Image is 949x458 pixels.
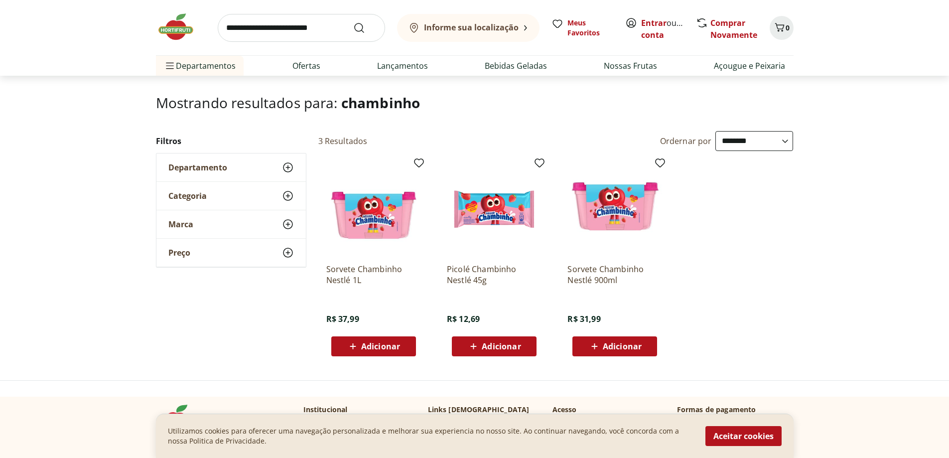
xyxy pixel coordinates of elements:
[353,22,377,34] button: Submit Search
[156,95,794,111] h1: Mostrando resultados para:
[377,60,428,72] a: Lançamentos
[452,336,537,356] button: Adicionar
[603,342,642,350] span: Adicionar
[660,136,712,147] label: Ordernar por
[156,239,306,267] button: Preço
[551,18,613,38] a: Meus Favoritos
[567,313,600,324] span: R$ 31,99
[326,161,421,256] img: Sorvete Chambinho Nestlé 1L
[641,17,667,28] a: Entrar
[485,60,547,72] a: Bebidas Geladas
[331,336,416,356] button: Adicionar
[705,426,782,446] button: Aceitar cookies
[786,23,790,32] span: 0
[168,248,190,258] span: Preço
[156,153,306,181] button: Departamento
[567,264,662,286] a: Sorvete Chambinho Nestlé 900ml
[447,161,542,256] img: Picolé Chambinho Nestlé 45g
[567,161,662,256] img: Sorvete Chambinho Nestlé 900ml
[641,17,685,41] span: ou
[168,219,193,229] span: Marca
[303,405,348,415] p: Institucional
[218,14,385,42] input: search
[361,342,400,350] span: Adicionar
[641,17,696,40] a: Criar conta
[604,60,657,72] a: Nossas Frutas
[447,313,480,324] span: R$ 12,69
[424,22,519,33] b: Informe sua localização
[447,264,542,286] a: Picolé Chambinho Nestlé 45g
[482,342,521,350] span: Adicionar
[341,93,420,112] span: chambinho
[677,405,794,415] p: Formas de pagamento
[714,60,785,72] a: Açougue e Peixaria
[156,12,206,42] img: Hortifruti
[164,54,236,78] span: Departamentos
[168,191,207,201] span: Categoria
[710,17,757,40] a: Comprar Novamente
[572,336,657,356] button: Adicionar
[292,60,320,72] a: Ofertas
[156,182,306,210] button: Categoria
[168,162,227,172] span: Departamento
[326,264,421,286] a: Sorvete Chambinho Nestlé 1L
[770,16,794,40] button: Carrinho
[156,210,306,238] button: Marca
[428,405,530,415] p: Links [DEMOGRAPHIC_DATA]
[156,131,306,151] h2: Filtros
[552,405,577,415] p: Acesso
[318,136,368,147] h2: 3 Resultados
[326,313,359,324] span: R$ 37,99
[567,18,613,38] span: Meus Favoritos
[168,426,693,446] p: Utilizamos cookies para oferecer uma navegação personalizada e melhorar sua experiencia no nosso ...
[164,54,176,78] button: Menu
[397,14,540,42] button: Informe sua localização
[156,405,206,435] img: Hortifruti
